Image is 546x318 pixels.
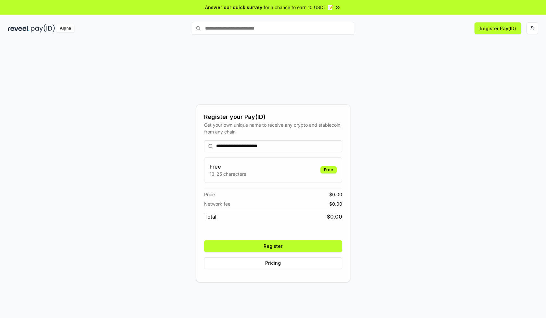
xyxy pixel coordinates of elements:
span: $ 0.00 [327,213,342,221]
div: Alpha [56,24,74,32]
div: Get your own unique name to receive any crypto and stablecoin, from any chain [204,121,342,135]
button: Register [204,240,342,252]
div: Free [320,166,337,173]
span: Answer our quick survey [205,4,262,11]
img: pay_id [31,24,55,32]
button: Pricing [204,257,342,269]
span: $ 0.00 [329,200,342,207]
p: 13-25 characters [210,171,246,177]
button: Register Pay(ID) [474,22,521,34]
h3: Free [210,163,246,171]
div: Register your Pay(ID) [204,112,342,121]
img: reveel_dark [8,24,30,32]
span: Price [204,191,215,198]
span: Network fee [204,200,230,207]
span: $ 0.00 [329,191,342,198]
span: for a chance to earn 10 USDT 📝 [264,4,333,11]
span: Total [204,213,216,221]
